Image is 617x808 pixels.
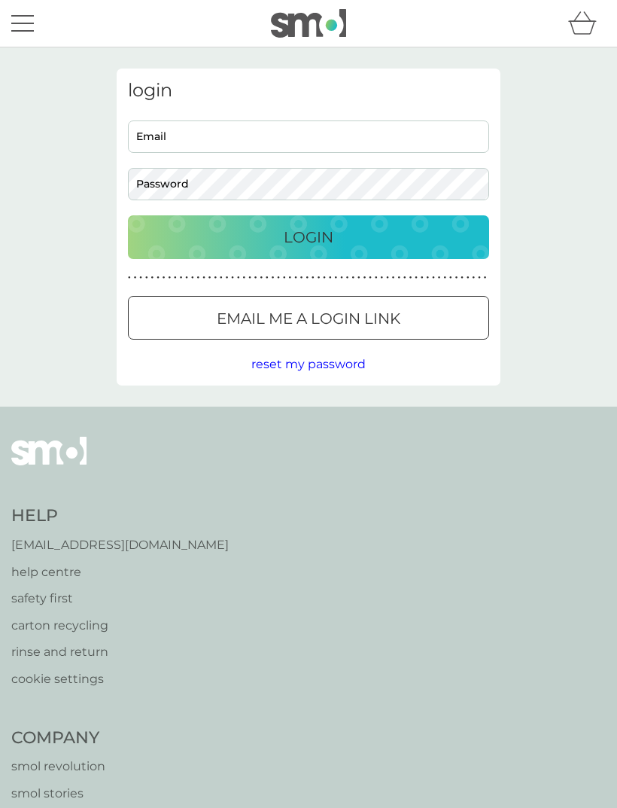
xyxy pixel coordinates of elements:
p: ● [202,274,205,282]
p: ● [128,274,131,282]
p: ● [260,274,263,282]
p: Login [284,225,333,249]
p: ● [243,274,246,282]
p: ● [381,274,384,282]
p: ● [180,274,183,282]
p: ● [208,274,211,282]
p: ● [318,274,321,282]
a: rinse and return [11,642,229,662]
p: ● [438,274,441,282]
p: ● [403,274,406,282]
p: ● [294,274,297,282]
p: ● [473,274,476,282]
p: ● [168,274,171,282]
p: ● [248,274,251,282]
p: ● [460,274,464,282]
a: carton recycling [11,616,229,636]
p: ● [478,274,481,282]
a: [EMAIL_ADDRESS][DOMAIN_NAME] [11,535,229,555]
p: ● [375,274,378,282]
p: ● [369,274,372,282]
h4: Company [11,727,172,750]
p: ● [220,274,223,282]
p: ● [191,274,194,282]
p: ● [467,274,470,282]
p: ● [392,274,395,282]
p: ● [363,274,366,282]
p: ● [197,274,200,282]
p: ● [185,274,188,282]
p: ● [289,274,292,282]
p: ● [432,274,435,282]
p: ● [174,274,177,282]
p: ● [329,274,332,282]
a: help centre [11,563,229,582]
p: ● [386,274,389,282]
p: ● [237,274,240,282]
p: ● [272,274,275,282]
p: ● [357,274,360,282]
div: basket [568,8,606,38]
button: reset my password [251,355,366,374]
p: ● [266,274,269,282]
p: ● [397,274,400,282]
span: reset my password [251,357,366,371]
p: ● [449,274,452,282]
p: ● [421,274,424,282]
p: Email me a login link [217,306,400,331]
p: ● [305,274,308,282]
a: cookie settings [11,669,229,689]
img: smol [11,437,87,488]
p: ● [323,274,326,282]
p: ● [226,274,229,282]
p: ● [346,274,349,282]
h3: login [128,80,489,102]
p: ● [484,274,487,282]
p: ● [427,274,430,282]
p: ● [443,274,446,282]
p: ● [283,274,286,282]
p: ● [340,274,343,282]
p: ● [214,274,217,282]
button: menu [11,9,34,38]
p: ● [277,274,280,282]
p: ● [134,274,137,282]
a: safety first [11,589,229,608]
button: Email me a login link [128,296,489,340]
button: Login [128,215,489,259]
img: smol [271,9,346,38]
p: ● [157,274,160,282]
p: ● [312,274,315,282]
p: ● [351,274,354,282]
p: ● [254,274,257,282]
p: ● [415,274,418,282]
p: ● [139,274,142,282]
p: ● [455,274,458,282]
p: ● [300,274,303,282]
a: smol revolution [11,757,172,776]
p: ● [145,274,148,282]
a: smol stories [11,784,172,803]
p: ● [151,274,154,282]
p: ● [335,274,338,282]
h4: Help [11,505,229,528]
p: ● [163,274,166,282]
p: ● [409,274,412,282]
p: ● [231,274,234,282]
